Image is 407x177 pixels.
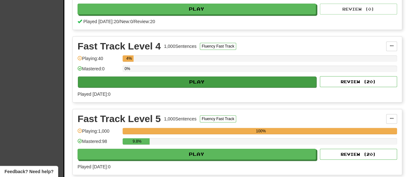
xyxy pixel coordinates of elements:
[320,4,397,14] button: Review (0)
[119,19,120,24] span: /
[78,128,119,138] div: Playing: 1,000
[320,149,397,160] button: Review (20)
[78,55,119,66] div: Playing: 40
[78,4,316,14] button: Play
[5,168,53,175] span: Open feedback widget
[78,114,161,124] div: Fast Track Level 5
[164,43,197,49] div: 1,000 Sentences
[83,19,119,24] span: Played [DATE]: 20
[125,138,149,145] div: 9.8%
[134,19,155,24] span: Review: 20
[200,43,236,50] button: Fluency Fast Track
[78,66,119,76] div: Mastered: 0
[78,164,110,169] span: Played [DATE]: 0
[78,149,316,160] button: Play
[120,19,133,24] span: New: 0
[78,92,110,97] span: Played [DATE]: 0
[164,116,197,122] div: 1,000 Sentences
[320,76,397,87] button: Review (20)
[125,128,397,134] div: 100%
[125,55,134,62] div: 4%
[78,41,161,51] div: Fast Track Level 4
[78,138,119,149] div: Mastered: 98
[133,19,134,24] span: /
[78,76,316,87] button: Play
[200,115,236,122] button: Fluency Fast Track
